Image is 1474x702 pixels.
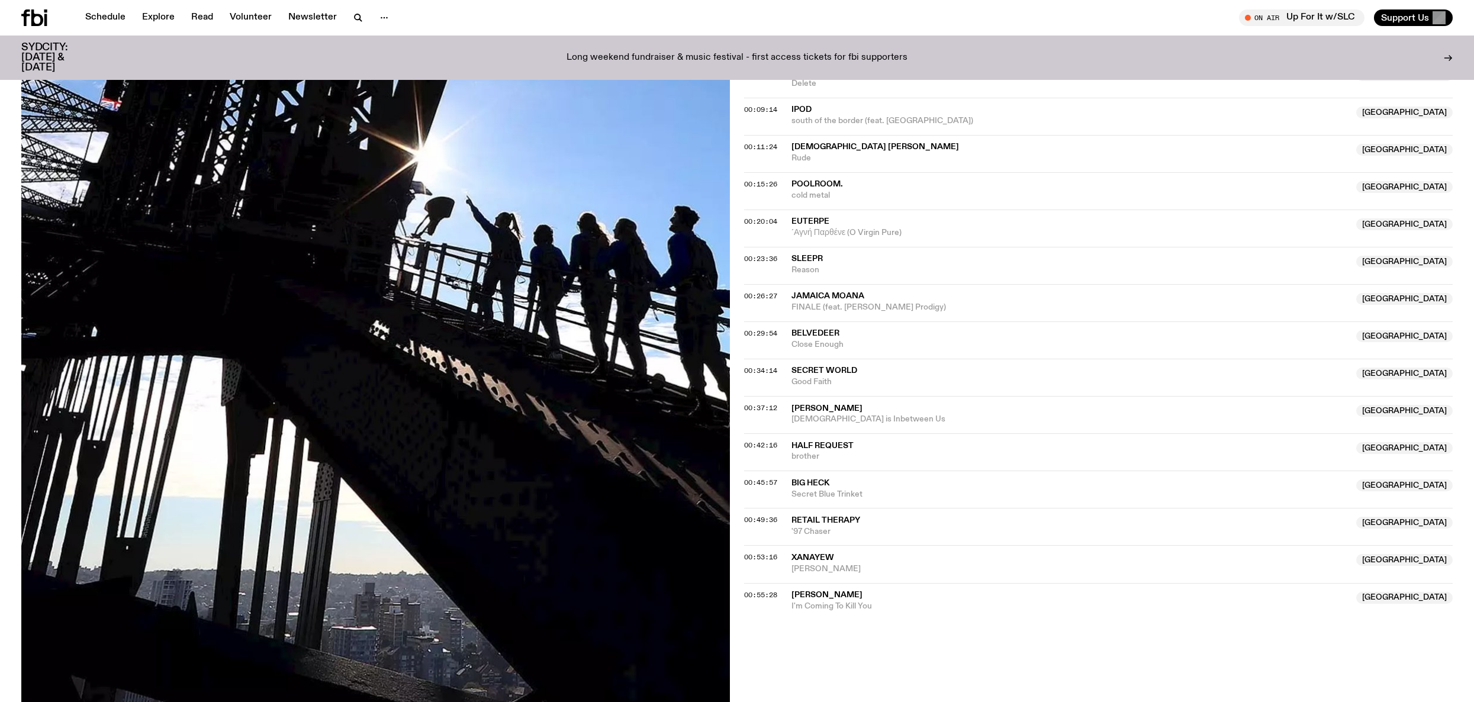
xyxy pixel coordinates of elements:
[744,291,777,301] span: 00:26:27
[791,115,1349,127] span: south of the border (feat. [GEOGRAPHIC_DATA])
[1356,218,1453,230] span: [GEOGRAPHIC_DATA]
[791,105,812,114] span: iPod
[1356,144,1453,156] span: [GEOGRAPHIC_DATA]
[744,552,777,562] span: 00:53:16
[78,9,133,26] a: Schedule
[791,479,829,487] span: Big Heck
[744,479,777,486] button: 00:45:57
[1356,405,1453,417] span: [GEOGRAPHIC_DATA]
[791,591,862,599] span: [PERSON_NAME]
[1356,517,1453,529] span: [GEOGRAPHIC_DATA]
[135,9,182,26] a: Explore
[791,227,1349,239] span: ´Αγνή Παρθένε (O Virgin Pure)
[1381,12,1429,23] span: Support Us
[791,292,864,300] span: Jamaica Moana
[791,339,1349,350] span: Close Enough
[1356,592,1453,604] span: [GEOGRAPHIC_DATA]
[791,442,854,450] span: half request
[791,414,1349,425] span: [DEMOGRAPHIC_DATA] is Inbetween Us
[791,255,823,263] span: SLEEPR
[1356,107,1453,118] span: [GEOGRAPHIC_DATA]
[791,190,1349,201] span: cold metal
[1356,330,1453,342] span: [GEOGRAPHIC_DATA]
[1374,9,1453,26] button: Support Us
[744,368,777,374] button: 00:34:14
[791,516,860,524] span: Retail Therapy
[744,592,777,598] button: 00:55:28
[744,256,777,262] button: 00:23:36
[21,43,97,73] h3: SYDCITY: [DATE] & [DATE]
[791,404,862,413] span: [PERSON_NAME]
[791,563,1349,575] span: [PERSON_NAME]
[1356,442,1453,454] span: [GEOGRAPHIC_DATA]
[1356,181,1453,193] span: [GEOGRAPHIC_DATA]
[791,180,843,188] span: Poolroom.
[744,181,777,188] button: 00:15:26
[744,440,777,450] span: 00:42:16
[744,590,777,600] span: 00:55:28
[791,376,1349,388] span: Good Faith
[744,293,777,300] button: 00:26:27
[744,405,777,411] button: 00:37:12
[1239,9,1364,26] button: On AirUp For It w/SLC
[791,143,959,151] span: [DEMOGRAPHIC_DATA] [PERSON_NAME]
[744,554,777,561] button: 00:53:16
[744,442,777,449] button: 00:42:16
[791,526,1349,537] span: '97 Chaser
[281,9,344,26] a: Newsletter
[744,515,777,524] span: 00:49:36
[744,179,777,189] span: 00:15:26
[791,78,1349,89] span: Delete
[744,105,777,114] span: 00:09:14
[791,302,1349,313] span: FINALE (feat. [PERSON_NAME] Prodigy)
[744,330,777,337] button: 00:29:54
[744,144,777,150] button: 00:11:24
[791,601,1349,612] span: I'm Coming To Kill You
[791,217,829,226] span: Euterpe
[791,553,834,562] span: Xanayew
[1356,368,1453,379] span: [GEOGRAPHIC_DATA]
[567,53,907,63] p: Long weekend fundraiser & music festival - first access tickets for fbi supporters
[1356,554,1453,566] span: [GEOGRAPHIC_DATA]
[791,451,1349,462] span: brother
[744,403,777,413] span: 00:37:12
[744,218,777,225] button: 00:20:04
[184,9,220,26] a: Read
[791,153,1349,164] span: Rude
[744,142,777,152] span: 00:11:24
[744,107,777,113] button: 00:09:14
[1356,479,1453,491] span: [GEOGRAPHIC_DATA]
[791,329,839,337] span: Belvedeer
[1356,293,1453,305] span: [GEOGRAPHIC_DATA]
[791,489,1349,500] span: Secret Blue Trinket
[744,517,777,523] button: 00:49:36
[223,9,279,26] a: Volunteer
[1356,256,1453,268] span: [GEOGRAPHIC_DATA]
[744,478,777,487] span: 00:45:57
[744,254,777,263] span: 00:23:36
[791,366,857,375] span: Secret World
[744,217,777,226] span: 00:20:04
[744,366,777,375] span: 00:34:14
[744,329,777,338] span: 00:29:54
[791,265,1349,276] span: Reason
